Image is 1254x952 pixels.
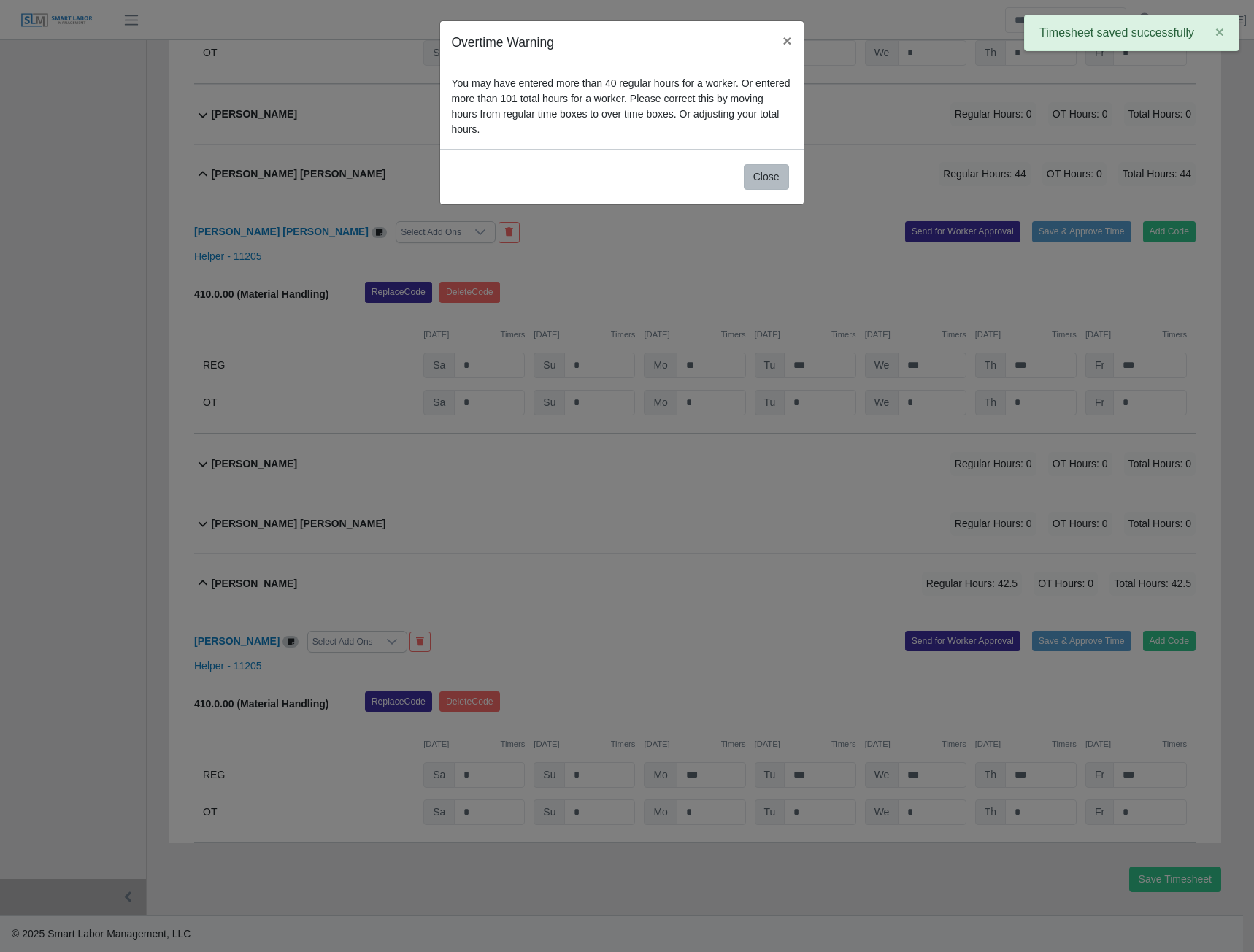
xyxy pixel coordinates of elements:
[452,33,554,52] h5: Overtime Warning
[440,64,804,149] div: You may have entered more than 40 regular hours for a worker. Or entered more than 101 total hour...
[1024,15,1239,51] div: Timesheet saved successfully
[1215,23,1224,40] span: ×
[744,164,789,190] button: Close
[782,32,791,49] span: ×
[771,21,803,60] button: Close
